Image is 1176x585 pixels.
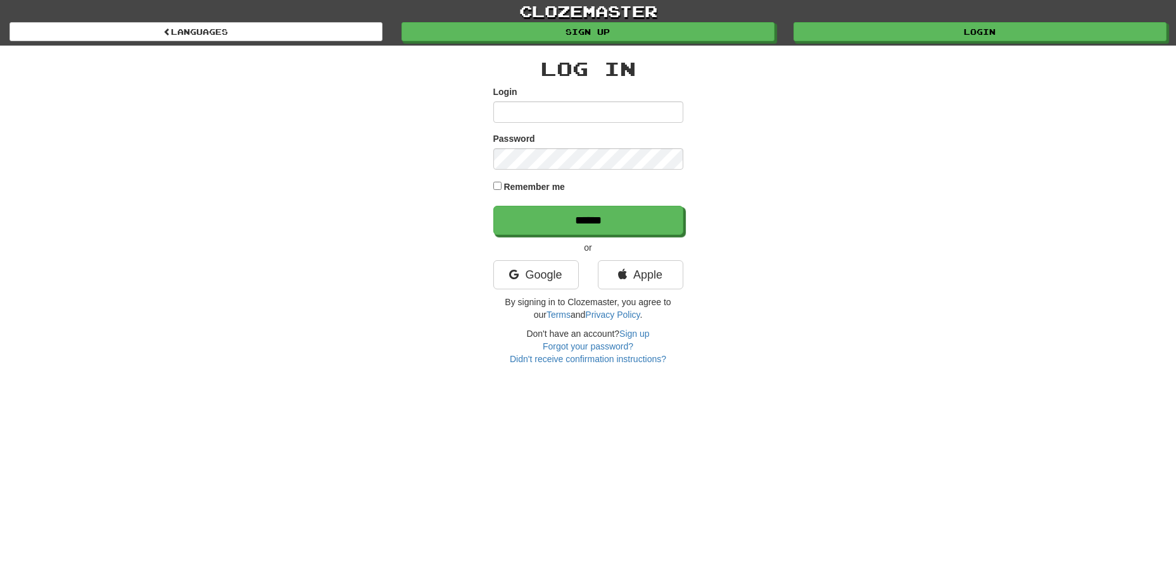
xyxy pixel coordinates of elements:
label: Password [493,132,535,145]
p: or [493,241,683,254]
a: Terms [547,310,571,320]
a: Google [493,260,579,289]
a: Privacy Policy [585,310,640,320]
a: Forgot your password? [543,341,633,351]
a: Apple [598,260,683,289]
a: Didn't receive confirmation instructions? [510,354,666,364]
p: By signing in to Clozemaster, you agree to our and . [493,296,683,321]
div: Don't have an account? [493,327,683,365]
a: Login [793,22,1167,41]
h2: Log In [493,58,683,79]
a: Languages [9,22,383,41]
a: Sign up [401,22,775,41]
label: Login [493,85,517,98]
label: Remember me [503,180,565,193]
a: Sign up [619,329,649,339]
